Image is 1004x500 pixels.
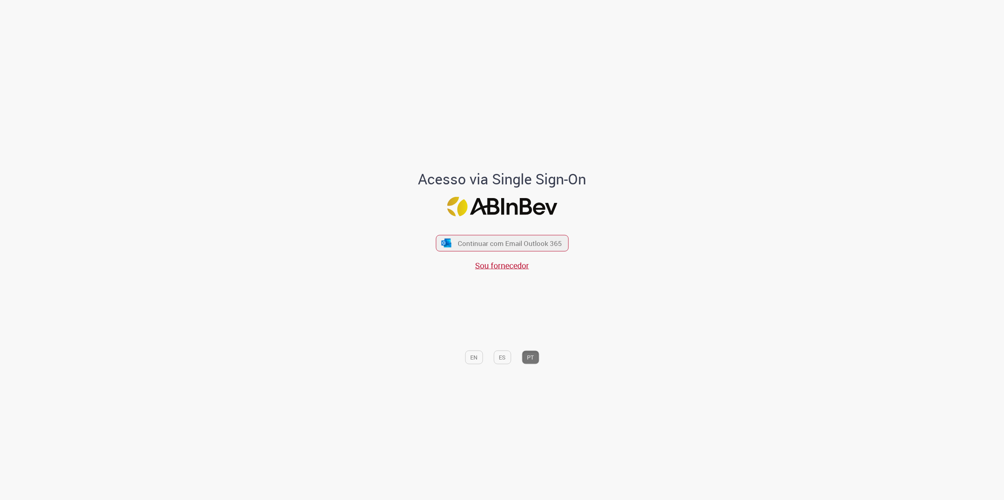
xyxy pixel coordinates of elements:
[494,351,511,364] button: ES
[465,351,483,364] button: EN
[447,196,557,216] img: Logo ABInBev
[391,171,614,187] h1: Acesso via Single Sign-On
[458,238,562,248] span: Continuar com Email Outlook 365
[441,239,452,247] img: ícone Azure/Microsoft 360
[475,260,529,271] a: Sou fornecedor
[436,235,568,251] button: ícone Azure/Microsoft 360 Continuar com Email Outlook 365
[522,351,539,364] button: PT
